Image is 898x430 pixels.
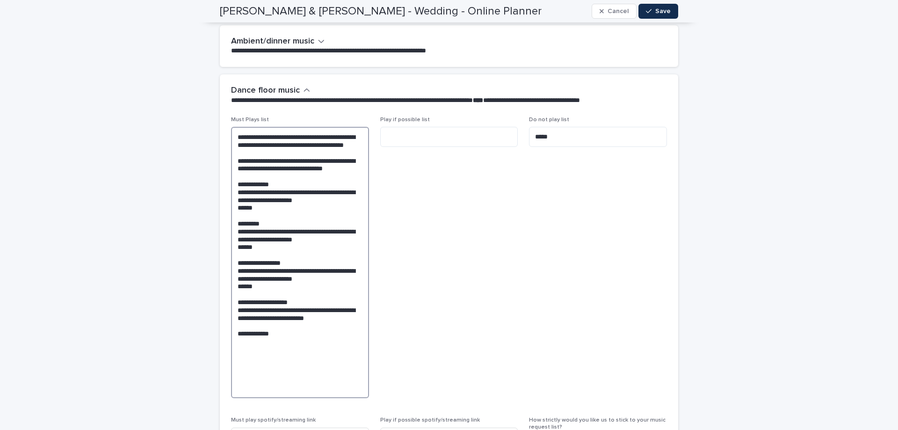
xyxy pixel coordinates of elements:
h2: [PERSON_NAME] & [PERSON_NAME] - Wedding - Online Planner [220,5,542,18]
button: Dance floor music [231,86,310,96]
h2: Ambient/dinner music [231,36,314,47]
span: Save [655,8,671,15]
span: Must Plays list [231,117,269,123]
span: How strictly would you like us to stick to your music request list? [529,417,666,430]
button: Save [638,4,678,19]
span: Do not play list [529,117,569,123]
button: Cancel [592,4,637,19]
span: Must play spotify/streaming link [231,417,316,423]
span: Play if possible list [380,117,430,123]
span: Cancel [608,8,629,15]
h2: Dance floor music [231,86,300,96]
button: Ambient/dinner music [231,36,325,47]
span: Play if possible spotify/streaming link [380,417,480,423]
